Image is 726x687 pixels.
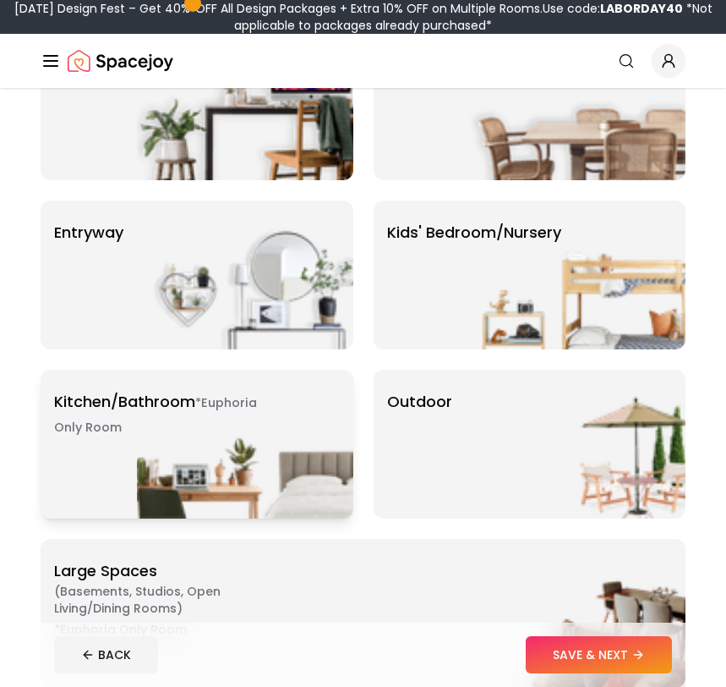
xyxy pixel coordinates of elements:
img: Kitchen/Bathroom *Euphoria Only [137,370,353,519]
button: BACK [54,636,158,673]
p: Outdoor [387,390,452,414]
img: Spacejoy Logo [68,44,173,78]
img: Office [137,31,353,180]
img: Dining Room [469,31,685,180]
span: ( Basements, Studios, Open living/dining rooms ) [54,583,265,617]
small: *Euphoria Only Room [54,621,187,638]
button: SAVE & NEXT [526,636,672,673]
img: Kids' Bedroom/Nursery [469,201,685,349]
a: Spacejoy [68,44,173,78]
img: Outdoor [469,370,685,519]
p: Large Spaces [54,559,265,641]
p: entryway [54,221,123,245]
img: entryway [137,201,353,349]
p: Kitchen/Bathroom [54,390,265,439]
nav: Global [41,34,685,88]
p: Kids' Bedroom/Nursery [387,221,561,245]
